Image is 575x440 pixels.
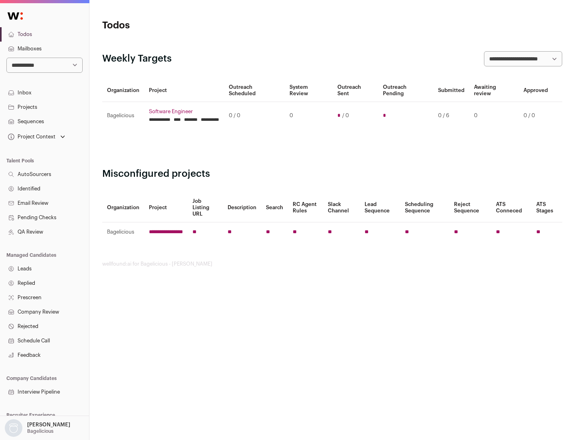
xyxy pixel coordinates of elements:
th: Submitted [433,79,469,102]
th: Outreach Sent [333,79,379,102]
th: Awaiting review [469,79,519,102]
h2: Misconfigured projects [102,168,562,180]
th: ATS Stages [531,193,562,222]
th: Scheduling Sequence [400,193,449,222]
th: Slack Channel [323,193,360,222]
h2: Weekly Targets [102,52,172,65]
td: 0 / 0 [519,102,553,130]
th: Approved [519,79,553,102]
img: Wellfound [3,8,27,24]
td: 0 [469,102,519,130]
th: System Review [285,79,332,102]
th: Project [144,193,188,222]
div: Project Context [6,134,56,140]
p: [PERSON_NAME] [27,422,70,428]
button: Open dropdown [3,419,72,437]
span: / 0 [342,112,349,119]
td: 0 / 6 [433,102,469,130]
button: Open dropdown [6,131,67,142]
th: ATS Conneced [491,193,531,222]
img: nopic.png [5,419,22,437]
a: Software Engineer [149,108,219,115]
th: Organization [102,79,144,102]
p: Bagelicious [27,428,54,434]
td: Bagelicious [102,102,144,130]
th: Outreach Pending [378,79,433,102]
h1: Todos [102,19,256,32]
footer: wellfound:ai for Bagelicious - [PERSON_NAME] [102,261,562,267]
th: Search [261,193,288,222]
th: Lead Sequence [360,193,400,222]
td: 0 [285,102,332,130]
th: RC Agent Rules [288,193,323,222]
th: Job Listing URL [188,193,223,222]
td: Bagelicious [102,222,144,242]
th: Reject Sequence [449,193,492,222]
td: 0 / 0 [224,102,285,130]
th: Organization [102,193,144,222]
th: Outreach Scheduled [224,79,285,102]
th: Project [144,79,224,102]
th: Description [223,193,261,222]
